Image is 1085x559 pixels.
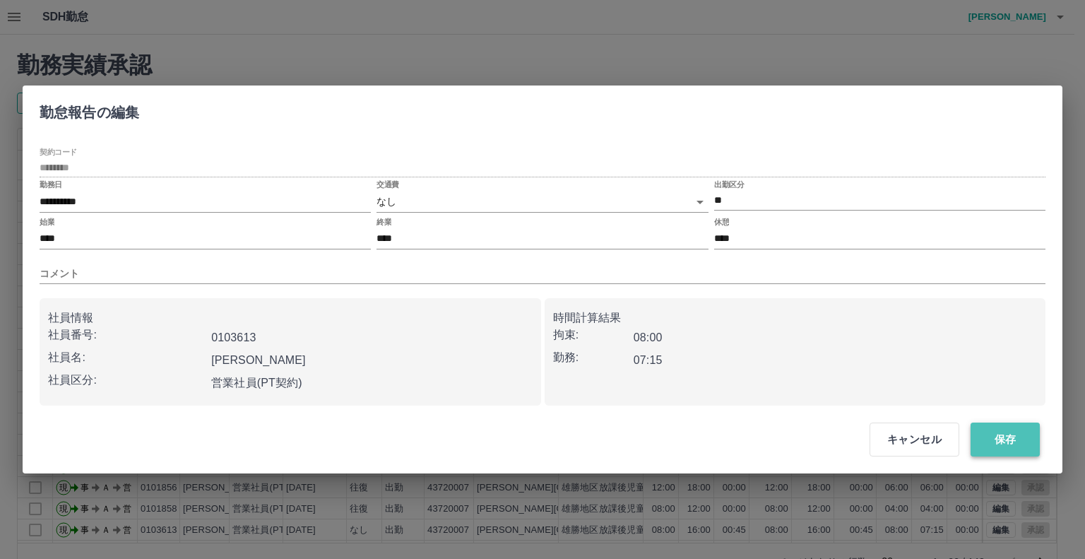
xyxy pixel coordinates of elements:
p: 拘束: [553,326,634,343]
label: 始業 [40,216,54,227]
h2: 勤怠報告の編集 [23,86,156,134]
label: 出勤区分 [714,180,744,190]
b: [PERSON_NAME] [211,354,306,366]
button: 保存 [971,423,1040,457]
label: 交通費 [377,180,399,190]
p: 社員番号: [48,326,206,343]
div: なし [377,192,708,212]
p: 勤務: [553,349,634,366]
label: 契約コード [40,147,77,158]
b: 08:00 [634,331,663,343]
p: 時間計算結果 [553,310,1038,326]
label: 勤務日 [40,180,62,190]
p: 社員名: [48,349,206,366]
b: 0103613 [211,331,256,343]
b: 07:15 [634,354,663,366]
p: 社員情報 [48,310,533,326]
p: 社員区分: [48,372,206,389]
label: 休憩 [714,216,729,227]
label: 終業 [377,216,391,227]
b: 営業社員(PT契約) [211,377,302,389]
button: キャンセル [870,423,959,457]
